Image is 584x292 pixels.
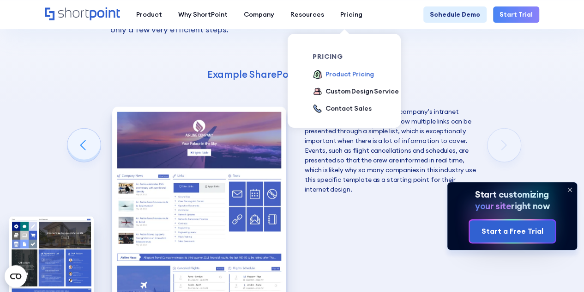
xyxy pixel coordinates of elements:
button: Open CMP widget [5,265,27,287]
a: Home [45,7,120,21]
a: Custom Design Service [313,87,398,97]
div: Company [244,10,274,19]
a: Pricing [332,6,370,23]
a: Start Trial [493,6,539,23]
a: Contact Sales [313,104,371,114]
a: Company [235,6,282,23]
div: Contact Sales [325,104,371,113]
div: Pricing [340,10,362,19]
a: Product Pricing [313,69,374,80]
a: Schedule Demo [423,6,487,23]
h4: Example SharePoint Site for Intranet [110,68,474,81]
a: Start a Free Trial [470,220,554,243]
div: Why ShortPoint [178,10,228,19]
div: Product Pricing [325,69,374,79]
div: pricing [313,53,403,60]
iframe: Chat Widget [538,248,584,292]
a: Resources [282,6,332,23]
div: Previous slide [67,129,101,162]
a: Why ShortPoint [170,6,235,23]
div: Product [136,10,162,19]
div: Custom Design Service [325,87,398,96]
div: Start a Free Trial [481,226,543,237]
a: Product [128,6,170,23]
div: Resources [290,10,324,19]
p: Here is an example of an airline company's intranet design. In this design, we show how multiple ... [305,107,478,194]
